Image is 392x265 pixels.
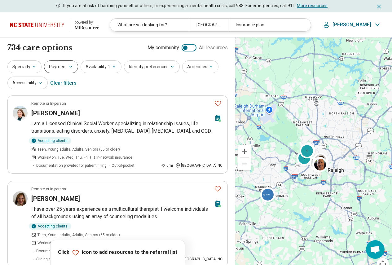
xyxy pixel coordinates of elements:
[81,60,121,73] button: Availability1
[58,249,177,256] p: Click icon to add resources to the referral list
[29,223,71,230] div: Accepting clients
[31,101,66,106] p: Remote or In-person
[212,183,224,195] button: Favorite
[212,97,224,110] button: Favorite
[37,240,73,246] span: Works Mon, Tue, Wed
[10,17,67,32] img: North Carolina State University
[108,64,110,70] span: 1
[297,150,312,165] div: 2
[238,158,251,170] button: Zoom out
[228,19,307,31] div: Insurance plan
[37,155,88,160] span: Works Mon, Tue, Wed, Thu, Fri
[161,163,173,168] div: 0 mi
[31,205,222,220] p: I have over 25 years experience as a multicultural therapist. I welcome individuals of all backgr...
[29,137,71,144] div: Accepting clients
[110,19,189,31] div: What are you looking for?
[297,3,328,8] a: More resources
[300,144,315,158] div: 2
[31,186,66,192] p: Remote or In-person
[112,163,134,168] span: Out-of-pocket
[37,147,120,152] span: Teen, Young adults, Adults, Seniors (65 or older)
[182,60,218,73] button: Amenities
[7,60,42,73] button: Specialty
[36,163,107,168] span: Documentation provided for patient filling
[148,44,179,51] span: My community
[75,20,99,25] div: powered by
[124,60,180,73] button: Identity preferences
[31,109,80,117] h3: [PERSON_NAME]
[199,44,228,51] span: All resources
[7,77,48,89] button: Accessibility
[31,194,80,203] h3: [PERSON_NAME]
[333,22,371,28] p: [PERSON_NAME]
[10,17,99,32] a: North Carolina State University powered by
[366,240,385,259] a: Open chat
[50,76,77,91] div: Clear filters
[175,256,222,262] div: [GEOGRAPHIC_DATA] , NC
[63,2,328,9] p: If you are at risk of harming yourself or others, or experiencing a mental health crisis, call 98...
[96,155,132,160] span: In-network insurance
[37,232,120,238] span: Teen, Young adults, Adults, Seniors (65 or older)
[175,163,222,168] div: [GEOGRAPHIC_DATA] , NC
[36,248,107,254] span: Documentation provided for patient filling
[36,256,58,262] span: Sliding scale
[376,2,382,10] button: Dismiss
[189,19,228,31] div: [GEOGRAPHIC_DATA], [GEOGRAPHIC_DATA] 27607
[238,145,251,157] button: Zoom in
[31,120,222,135] p: I am a Licensed Clinical Social Worker specializing in relationship issues, life transitions, eat...
[44,60,78,73] button: Payment
[7,42,72,53] h1: 734 care options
